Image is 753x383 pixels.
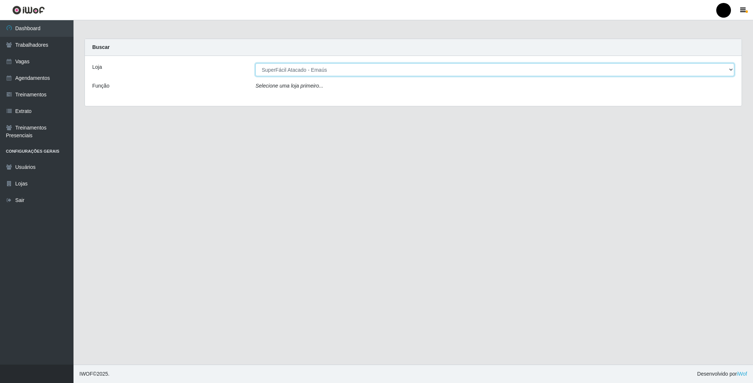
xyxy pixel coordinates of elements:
[737,371,747,377] a: iWof
[255,83,323,89] i: Selecione uma loja primeiro...
[92,63,102,71] label: Loja
[79,371,93,377] span: IWOF
[92,44,110,50] strong: Buscar
[79,370,110,378] span: © 2025 .
[697,370,747,378] span: Desenvolvido por
[12,6,45,15] img: CoreUI Logo
[92,82,110,90] label: Função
